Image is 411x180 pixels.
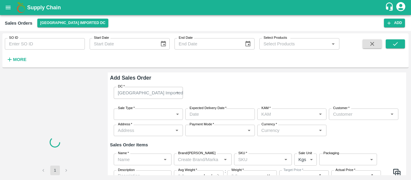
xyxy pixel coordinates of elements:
[118,122,132,127] label: Address
[9,35,18,40] label: SO ID
[385,2,395,13] div: customer-support
[261,122,277,127] label: Currency
[392,168,401,177] img: CloneIcon
[317,127,324,134] button: Open
[319,173,325,179] p: /kg
[158,38,169,50] button: Choose date
[175,38,240,50] input: End Date
[5,38,85,50] input: Enter SO ID
[118,168,135,172] label: Description
[204,173,219,179] p: kgs/unit
[118,106,135,111] label: Sale Type
[331,110,387,118] input: Customer
[282,156,290,163] button: Open
[173,127,181,134] button: Open
[94,35,109,40] label: Start Date
[27,3,385,12] a: Supply Chain
[371,173,377,179] p: /kg
[38,166,72,175] nav: pagination navigation
[388,110,396,118] button: Open
[5,19,32,27] div: Sales Orders
[298,156,306,163] p: Kgs
[317,110,324,118] button: Open
[259,127,315,134] input: Currency
[298,151,312,156] label: Sale Unit
[1,1,15,14] button: open drawer
[178,151,215,156] label: Brand/[PERSON_NAME]
[323,151,339,156] label: Packaging
[118,151,129,156] label: Name
[118,90,191,96] p: [GEOGRAPHIC_DATA] Imported DC
[259,110,307,118] input: KAM
[283,168,303,172] label: Target Price
[176,155,220,163] input: Create Brand/Marka
[264,35,287,40] label: Select Products
[329,40,337,48] button: Open
[221,156,229,163] button: Open
[335,168,355,172] label: Actual Price
[13,57,26,62] strong: More
[161,156,169,163] button: Open
[90,38,155,50] input: Start Date
[110,142,148,147] strong: Sales Order Items
[395,1,406,14] div: account of current user
[116,127,172,134] input: Address
[50,166,60,175] button: page 1
[179,35,193,40] label: End Date
[5,54,28,65] button: More
[37,19,109,27] button: Select DC
[236,155,280,163] input: SKU
[333,106,350,111] label: Customer
[261,40,328,48] input: Select Products
[178,168,197,172] label: Avg Weight
[118,84,125,89] label: DC
[116,155,160,163] input: Name
[27,5,61,11] b: Supply Chain
[110,74,404,82] h6: Add Sales Order
[231,168,244,172] label: Weight
[238,151,247,156] label: SKU
[190,106,227,111] label: Expected Delivery Date
[190,122,214,127] label: Payment Mode
[261,106,271,111] label: KAM
[15,2,27,14] img: logo
[384,19,405,27] button: Add
[242,38,254,50] button: Choose date
[267,173,273,179] p: Kg
[185,108,251,120] input: Choose date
